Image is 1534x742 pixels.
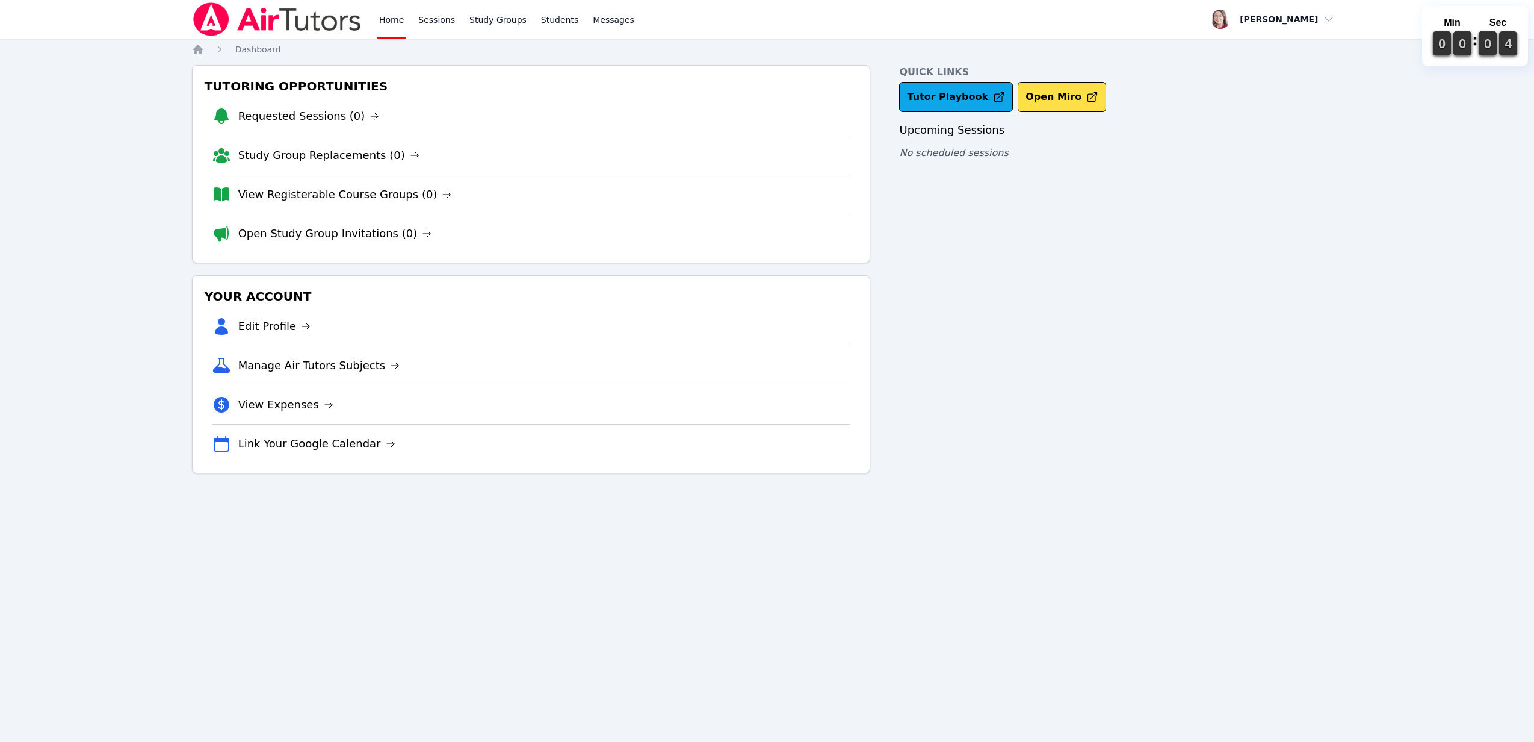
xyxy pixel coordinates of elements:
a: Open Study Group Invitations (0) [238,225,432,242]
button: Open Miro [1018,82,1106,112]
a: View Expenses [238,396,333,413]
span: Dashboard [235,45,281,54]
nav: Breadcrumb [192,43,1343,55]
a: Tutor Playbook [899,82,1013,112]
a: View Registerable Course Groups (0) [238,186,452,203]
a: Link Your Google Calendar [238,435,395,452]
span: Messages [593,14,634,26]
h3: Upcoming Sessions [899,122,1342,139]
img: Air Tutors [192,2,362,36]
h3: Your Account [202,285,861,307]
a: Dashboard [235,43,281,55]
a: Study Group Replacements (0) [238,147,419,164]
a: Requested Sessions (0) [238,108,380,125]
span: No scheduled sessions [899,147,1008,158]
a: Edit Profile [238,318,311,335]
h4: Quick Links [899,65,1342,79]
a: Manage Air Tutors Subjects [238,357,400,374]
h3: Tutoring Opportunities [202,75,861,97]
